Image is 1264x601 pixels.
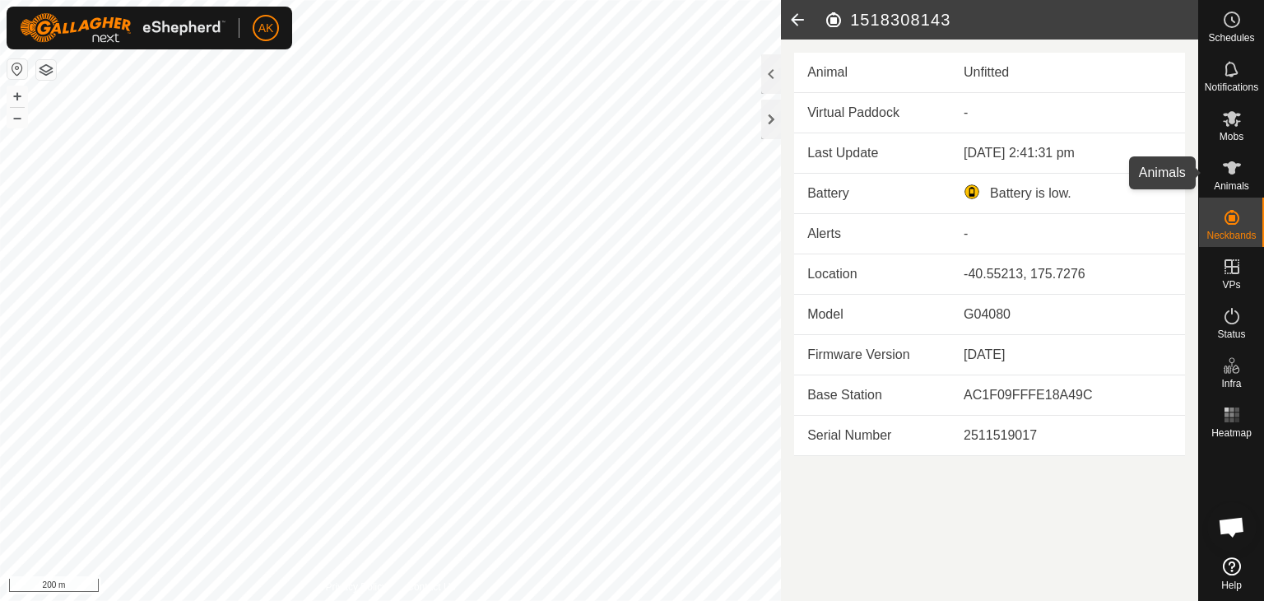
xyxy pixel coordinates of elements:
[794,416,950,456] td: Serial Number
[794,254,950,295] td: Location
[964,264,1172,284] div: -40.55213, 175.7276
[964,385,1172,405] div: AC1F09FFFE18A49C
[7,86,27,106] button: +
[794,335,950,375] td: Firmware Version
[950,214,1185,254] td: -
[964,426,1172,445] div: 2511519017
[1211,428,1252,438] span: Heatmap
[7,108,27,128] button: –
[1217,329,1245,339] span: Status
[407,580,455,594] a: Contact Us
[1199,551,1264,597] a: Help
[326,580,388,594] a: Privacy Policy
[794,133,950,174] td: Last Update
[1220,132,1243,142] span: Mobs
[1221,379,1241,389] span: Infra
[824,10,1198,30] h2: 1518308143
[794,295,950,335] td: Model
[7,59,27,79] button: Reset Map
[36,60,56,80] button: Map Layers
[964,63,1172,82] div: Unfitted
[1205,82,1258,92] span: Notifications
[258,20,274,37] span: AK
[794,375,950,416] td: Base Station
[964,345,1172,365] div: [DATE]
[20,13,225,43] img: Gallagher Logo
[1214,181,1249,191] span: Animals
[1208,33,1254,43] span: Schedules
[964,184,1172,203] div: Battery is low.
[794,174,950,214] td: Battery
[794,53,950,93] td: Animal
[1206,231,1256,240] span: Neckbands
[794,214,950,254] td: Alerts
[964,105,968,119] app-display-virtual-paddock-transition: -
[1221,580,1242,590] span: Help
[964,143,1172,163] div: [DATE] 2:41:31 pm
[964,305,1172,324] div: G04080
[794,93,950,133] td: Virtual Paddock
[1207,502,1257,552] div: Open chat
[1222,280,1240,290] span: VPs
